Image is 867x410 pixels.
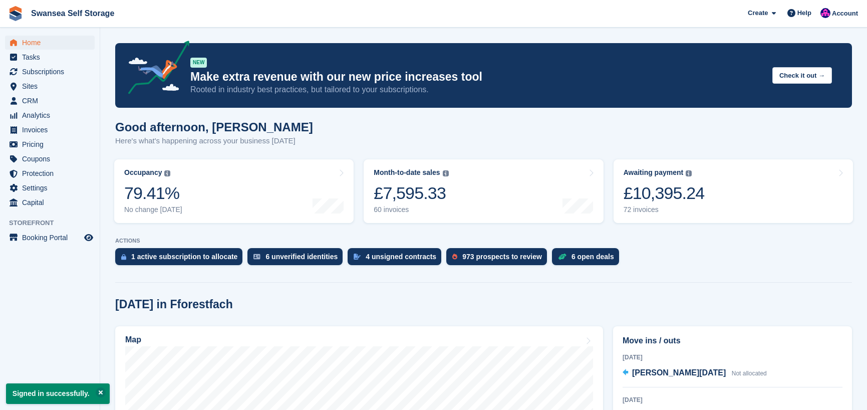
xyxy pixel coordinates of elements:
a: Preview store [83,232,95,244]
div: 6 open deals [571,253,614,261]
img: verify_identity-adf6edd0f0f0b5bbfe63781bf79b02c33cf7c696d77639b501bdc392416b5a36.svg [253,254,260,260]
div: 79.41% [124,183,182,203]
a: menu [5,166,95,180]
span: [PERSON_NAME][DATE] [632,368,726,377]
img: price-adjustments-announcement-icon-8257ccfd72463d97f412b2fc003d46551f7dbcb40ab6d574587a9cd5c0d94... [120,41,190,98]
span: Tasks [22,50,82,64]
img: icon-info-grey-7440780725fd019a000dd9b08b2336e03edf1995a4989e88bcd33f0948082b44.svg [443,170,449,176]
a: 1 active subscription to allocate [115,248,247,270]
span: Capital [22,195,82,210]
span: Invoices [22,123,82,137]
div: 4 unsigned contracts [366,253,436,261]
p: Make extra revenue with our new price increases tool [190,70,764,84]
div: No change [DATE] [124,206,182,214]
span: Not allocated [732,370,767,377]
a: 4 unsigned contracts [348,248,446,270]
h1: Good afternoon, [PERSON_NAME] [115,120,313,134]
a: [PERSON_NAME][DATE] Not allocated [623,367,767,380]
div: 60 invoices [374,206,448,214]
div: Month-to-date sales [374,168,440,177]
a: menu [5,79,95,93]
span: Pricing [22,137,82,151]
span: Sites [22,79,82,93]
div: 1 active subscription to allocate [131,253,237,261]
h2: [DATE] in Fforestfach [115,298,233,311]
span: Subscriptions [22,65,82,79]
a: menu [5,108,95,122]
a: menu [5,152,95,166]
a: 6 open deals [552,248,624,270]
a: Month-to-date sales £7,595.33 60 invoices [364,159,603,223]
span: Coupons [22,152,82,166]
img: stora-icon-8386f47178a22dfd0bd8f6a31ec36ba5ce8667c1dd55bd0f319d3a0aa187defe.svg [8,6,23,21]
div: 973 prospects to review [462,253,542,261]
a: menu [5,231,95,245]
p: Signed in successfully. [6,383,110,404]
div: 72 invoices [624,206,705,214]
div: Occupancy [124,168,162,177]
a: menu [5,94,95,108]
a: Swansea Self Storage [27,5,118,22]
a: menu [5,36,95,50]
a: menu [5,181,95,195]
img: deal-1b604bf984904fb50ccaf53a9ad4b4a5d6e5aea283cecdc64d6e3604feb123c2.svg [558,253,566,260]
div: £7,595.33 [374,183,448,203]
a: menu [5,123,95,137]
p: ACTIONS [115,238,852,244]
h2: Map [125,335,141,344]
a: menu [5,195,95,210]
div: Awaiting payment [624,168,684,177]
a: menu [5,137,95,151]
p: Rooted in industry best practices, but tailored to your subscriptions. [190,84,764,95]
h2: Move ins / outs [623,335,842,347]
a: 973 prospects to review [446,248,552,270]
div: [DATE] [623,395,842,404]
a: Awaiting payment £10,395.24 72 invoices [614,159,853,223]
span: Storefront [9,218,100,228]
img: Donna Davies [820,8,830,18]
p: Here's what's happening across your business [DATE] [115,135,313,147]
a: menu [5,65,95,79]
span: Settings [22,181,82,195]
a: Occupancy 79.41% No change [DATE] [114,159,354,223]
span: Analytics [22,108,82,122]
span: Help [797,8,811,18]
span: Booking Portal [22,231,82,245]
img: prospect-51fa495bee0391a8d652442698ab0144808aea92771e9ea1ae160a38d050c398.svg [452,254,457,260]
span: CRM [22,94,82,108]
div: £10,395.24 [624,183,705,203]
a: 6 unverified identities [247,248,348,270]
span: Account [832,9,858,19]
span: Home [22,36,82,50]
span: Create [748,8,768,18]
button: Check it out → [772,67,832,84]
img: contract_signature_icon-13c848040528278c33f63329250d36e43548de30e8caae1d1a13099fd9432cc5.svg [354,254,361,260]
div: [DATE] [623,353,842,362]
div: 6 unverified identities [265,253,338,261]
a: menu [5,50,95,64]
span: Protection [22,166,82,180]
img: icon-info-grey-7440780725fd019a000dd9b08b2336e03edf1995a4989e88bcd33f0948082b44.svg [686,170,692,176]
img: active_subscription_to_allocate_icon-d502201f5373d7db506a760aba3b589e785aa758c864c3986d89f69b8ff3... [121,254,126,260]
img: icon-info-grey-7440780725fd019a000dd9b08b2336e03edf1995a4989e88bcd33f0948082b44.svg [164,170,170,176]
div: NEW [190,58,207,68]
